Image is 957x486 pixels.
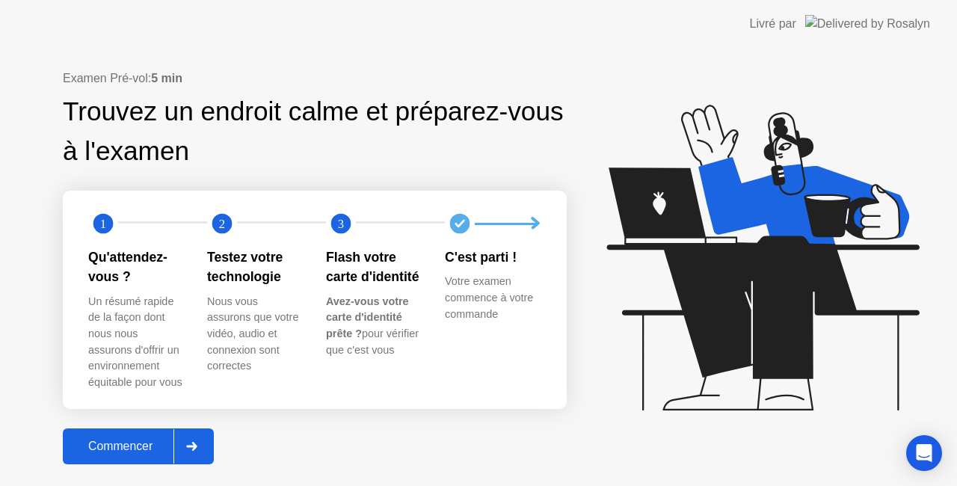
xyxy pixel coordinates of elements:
div: Examen Pré-vol: [63,70,567,87]
button: Commencer [63,428,214,464]
div: Trouvez un endroit calme et préparez-vous à l'examen [63,92,567,171]
div: Nous vous assurons que votre vidéo, audio et connexion sont correctes [207,294,302,375]
div: Votre examen commence à votre commande [445,274,540,322]
div: Commencer [67,440,173,453]
div: Un résumé rapide de la façon dont nous nous assurons d'offrir un environnement équitable pour vous [88,294,183,391]
div: Testez votre technologie [207,247,302,287]
div: Livré par [750,15,796,33]
b: 5 min [151,72,182,84]
div: Qu'attendez-vous ? [88,247,183,287]
div: C'est parti ! [445,247,540,267]
b: Avez-vous votre carte d'identité prête ? [326,295,409,339]
text: 1 [100,217,106,231]
img: Delivered by Rosalyn [805,15,930,32]
text: 2 [219,217,225,231]
div: Open Intercom Messenger [906,435,942,471]
text: 3 [338,217,344,231]
div: pour vérifier que c'est vous [326,294,421,358]
div: Flash votre carte d'identité [326,247,421,287]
